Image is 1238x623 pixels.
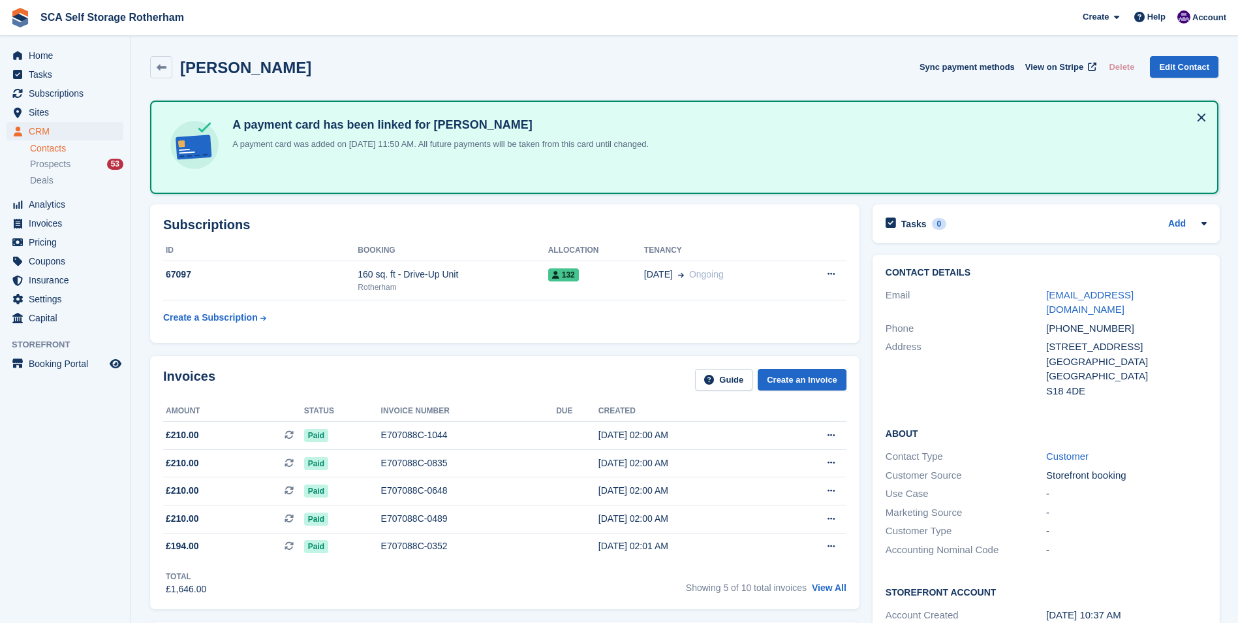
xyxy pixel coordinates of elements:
[644,268,673,281] span: [DATE]
[7,46,123,65] a: menu
[30,174,123,187] a: Deals
[932,218,947,230] div: 0
[358,281,548,293] div: Rotherham
[163,217,846,232] h2: Subscriptions
[304,401,381,422] th: Status
[7,290,123,308] a: menu
[304,485,328,498] span: Paid
[1046,543,1207,558] div: -
[886,426,1207,439] h2: About
[1046,369,1207,384] div: [GEOGRAPHIC_DATA]
[166,512,199,526] span: £210.00
[29,290,107,308] span: Settings
[886,505,1046,520] div: Marketing Source
[29,195,107,214] span: Analytics
[29,84,107,103] span: Subscriptions
[381,484,557,498] div: E707088C-0648
[7,309,123,327] a: menu
[30,158,70,170] span: Prospects
[166,539,199,553] span: £194.00
[901,218,927,230] h2: Tasks
[886,268,1207,278] h2: Contact Details
[886,288,1046,317] div: Email
[30,157,123,171] a: Prospects 53
[29,309,107,327] span: Capital
[689,269,724,280] span: Ongoing
[7,103,123,121] a: menu
[644,240,795,261] th: Tenancy
[304,540,328,553] span: Paid
[29,355,107,373] span: Booking Portal
[1046,355,1207,370] div: [GEOGRAPHIC_DATA]
[1046,468,1207,483] div: Storefront booking
[358,268,548,281] div: 160 sq. ft - Drive-Up Unit
[1046,451,1089,462] a: Customer
[695,369,752,391] a: Guide
[1192,11,1226,24] span: Account
[886,487,1046,502] div: Use Case
[1147,10,1166,24] span: Help
[7,122,123,140] a: menu
[886,524,1046,539] div: Customer Type
[548,268,579,281] span: 132
[166,484,199,498] span: £210.00
[12,338,130,351] span: Storefront
[163,268,358,281] div: 67097
[1046,340,1207,355] div: [STREET_ADDRESS]
[304,513,328,526] span: Paid
[166,456,199,470] span: £210.00
[886,449,1046,464] div: Contact Type
[556,401,598,422] th: Due
[1150,56,1218,78] a: Edit Contact
[163,401,304,422] th: Amount
[598,456,777,470] div: [DATE] 02:00 AM
[7,233,123,251] a: menu
[886,608,1046,623] div: Account Created
[29,271,107,289] span: Insurance
[548,240,644,261] th: Allocation
[1046,384,1207,399] div: S18 4DE
[1025,61,1083,74] span: View on Stripe
[7,355,123,373] a: menu
[7,84,123,103] a: menu
[29,233,107,251] span: Pricing
[598,484,777,498] div: [DATE] 02:00 AM
[166,583,206,596] div: £1,646.00
[7,271,123,289] a: menu
[166,428,199,442] span: £210.00
[180,59,311,76] h2: [PERSON_NAME]
[1046,505,1207,520] div: -
[227,118,649,133] h4: A payment card has been linked for [PERSON_NAME]
[7,252,123,270] a: menu
[29,122,107,140] span: CRM
[686,583,807,593] span: Showing 5 of 10 total invoices
[886,468,1046,483] div: Customer Source
[29,46,107,65] span: Home
[1046,524,1207,539] div: -
[304,457,328,470] span: Paid
[1046,289,1134,315] a: [EMAIL_ADDRESS][DOMAIN_NAME]
[29,252,107,270] span: Coupons
[29,214,107,232] span: Invoices
[30,142,123,155] a: Contacts
[381,401,557,422] th: Invoice number
[163,311,258,325] div: Create a Subscription
[598,512,777,526] div: [DATE] 02:00 AM
[29,65,107,84] span: Tasks
[381,539,557,553] div: E707088C-0352
[812,583,846,593] a: View All
[886,321,1046,336] div: Phone
[381,456,557,470] div: E707088C-0835
[886,340,1046,398] div: Address
[35,7,189,28] a: SCA Self Storage Rotherham
[10,8,30,27] img: stora-icon-8386f47178a22dfd0bd8f6a31ec36ba5ce8667c1dd55bd0f319d3a0aa187defe.svg
[598,401,777,422] th: Created
[598,539,777,553] div: [DATE] 02:01 AM
[358,240,548,261] th: Booking
[108,356,123,372] a: Preview store
[381,428,557,442] div: E707088C-1044
[7,195,123,214] a: menu
[1046,487,1207,502] div: -
[227,138,649,151] p: A payment card was added on [DATE] 11:50 AM. All future payments will be taken from this card unt...
[7,214,123,232] a: menu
